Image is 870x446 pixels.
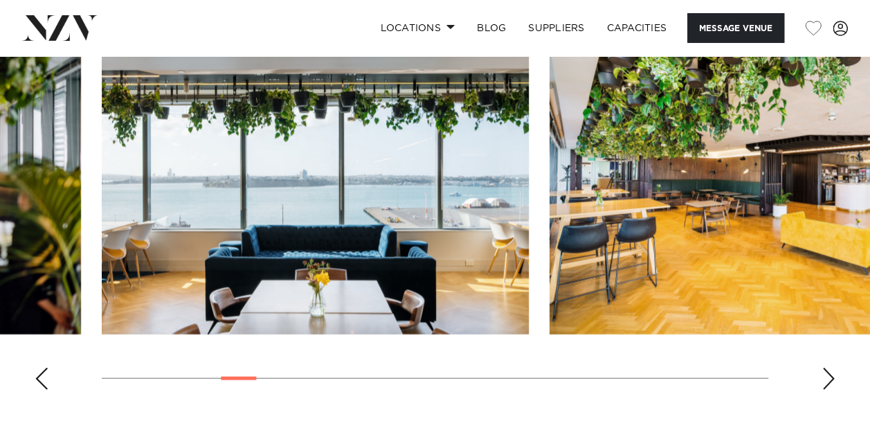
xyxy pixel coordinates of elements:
img: nzv-logo.png [22,15,98,40]
button: Message Venue [687,13,784,43]
a: Capacities [596,13,678,43]
a: BLOG [466,13,517,43]
swiper-slide: 6 / 28 [102,21,529,334]
a: SUPPLIERS [517,13,595,43]
a: Locations [369,13,466,43]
